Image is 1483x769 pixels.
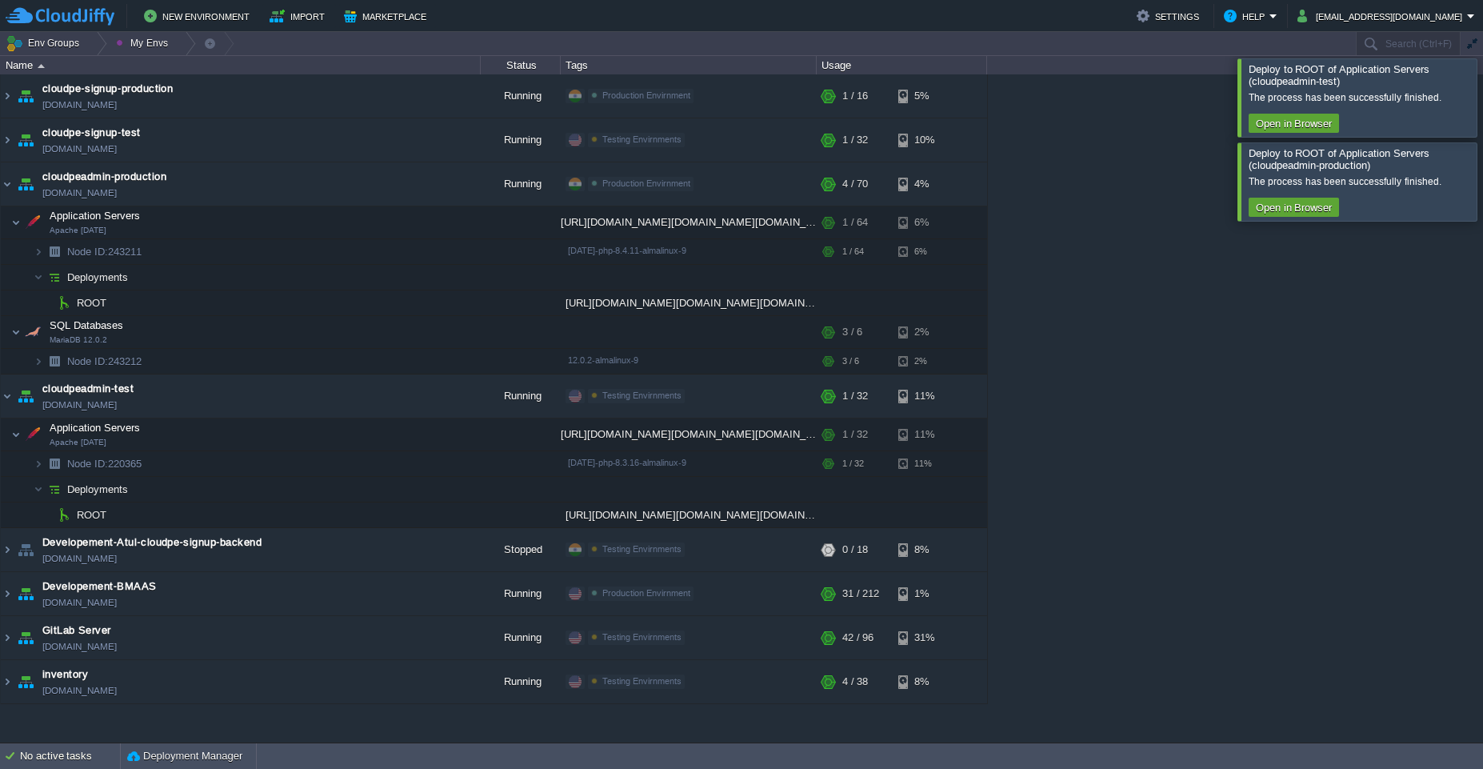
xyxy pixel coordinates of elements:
img: AMDAwAAAACH5BAEAAAAALAAAAAABAAEAAAICRAEAOw== [14,74,37,118]
a: GitLab Server [42,623,111,639]
a: [DOMAIN_NAME] [42,397,117,413]
div: 3 / 6 [842,349,859,374]
span: SQL Databases [48,318,126,332]
div: 4 / 38 [842,660,868,703]
a: ROOT [75,508,109,522]
span: cloudpe-signup-test [42,125,141,141]
img: AMDAwAAAACH5BAEAAAAALAAAAAABAAEAAAICRAEAOw== [1,572,14,615]
img: AMDAwAAAACH5BAEAAAAALAAAAAABAAEAAAICRAEAOw== [11,206,21,238]
img: AMDAwAAAACH5BAEAAAAALAAAAAABAAEAAAICRAEAOw== [1,616,14,659]
a: Developement-BMAAS [42,579,157,595]
a: [DOMAIN_NAME] [42,639,117,655]
span: 220365 [66,457,144,471]
div: [URL][DOMAIN_NAME][DOMAIN_NAME][DOMAIN_NAME] [561,419,817,451]
span: Apache [DATE] [50,438,106,447]
img: AMDAwAAAACH5BAEAAAAALAAAAAABAAEAAAICRAEAOw== [34,239,43,264]
div: 0 / 18 [842,528,868,571]
div: Running [481,572,561,615]
a: Node ID:243211 [66,245,144,258]
div: 4 / 70 [842,162,868,206]
img: AMDAwAAAACH5BAEAAAAALAAAAAABAAEAAAICRAEAOw== [43,477,66,502]
div: 4% [898,162,950,206]
img: CloudJiffy [6,6,114,26]
span: 243212 [66,354,144,368]
img: AMDAwAAAACH5BAEAAAAALAAAAAABAAEAAAICRAEAOw== [1,74,14,118]
span: 12.0.2-almalinux-9 [568,355,638,365]
img: AMDAwAAAACH5BAEAAAAALAAAAAABAAEAAAICRAEAOw== [14,616,37,659]
button: Import [270,6,330,26]
div: 6% [898,239,950,264]
img: AMDAwAAAACH5BAEAAAAALAAAAAABAAEAAAICRAEAOw== [1,528,14,571]
a: Deployments [66,270,130,284]
span: cloudpeadmin-test [42,381,134,397]
div: 11% [898,374,950,418]
button: [EMAIL_ADDRESS][DOMAIN_NAME] [1297,6,1467,26]
img: AMDAwAAAACH5BAEAAAAALAAAAAABAAEAAAICRAEAOw== [43,503,53,527]
a: [DOMAIN_NAME] [42,595,117,611]
img: AMDAwAAAACH5BAEAAAAALAAAAAABAAEAAAICRAEAOw== [43,349,66,374]
button: Marketplace [344,6,431,26]
a: [DOMAIN_NAME] [42,551,117,567]
div: 8% [898,660,950,703]
div: 1 / 32 [842,118,868,162]
img: AMDAwAAAACH5BAEAAAAALAAAAAABAAEAAAICRAEAOw== [43,451,66,476]
a: cloudpeadmin-production [42,169,166,185]
div: 1 / 32 [842,451,864,476]
div: Running [481,616,561,659]
img: AMDAwAAAACH5BAEAAAAALAAAAAABAAEAAAICRAEAOw== [14,572,37,615]
span: Deploy to ROOT of Application Servers (cloudpeadmin-test) [1249,63,1429,87]
span: Production Envirnment [602,588,690,598]
img: AMDAwAAAACH5BAEAAAAALAAAAAABAAEAAAICRAEAOw== [14,374,37,418]
img: AMDAwAAAACH5BAEAAAAALAAAAAABAAEAAAICRAEAOw== [11,316,21,348]
span: Testing Envirnments [602,134,682,144]
div: 1% [898,572,950,615]
img: AMDAwAAAACH5BAEAAAAALAAAAAABAAEAAAICRAEAOw== [34,477,43,502]
div: [URL][DOMAIN_NAME][DOMAIN_NAME][DOMAIN_NAME] [561,503,817,527]
div: Running [481,162,561,206]
div: 31% [898,616,950,659]
span: Node ID: [67,458,108,470]
a: inventory [42,667,88,683]
a: Node ID:243212 [66,354,144,368]
a: Developement-Atul-cloudpe-signup-backend [42,535,262,551]
span: ROOT [75,296,109,310]
button: Help [1224,6,1269,26]
div: 2% [898,349,950,374]
div: [URL][DOMAIN_NAME][DOMAIN_NAME][DOMAIN_NAME] [561,206,817,238]
div: [URL][DOMAIN_NAME][DOMAIN_NAME][DOMAIN_NAME] [561,290,817,315]
span: cloudpe-signup-production [42,81,173,97]
span: Testing Envirnments [602,676,682,686]
div: 1 / 32 [842,419,868,451]
img: AMDAwAAAACH5BAEAAAAALAAAAAABAAEAAAICRAEAOw== [1,374,14,418]
a: Node ID:220365 [66,457,144,471]
img: AMDAwAAAACH5BAEAAAAALAAAAAABAAEAAAICRAEAOw== [14,528,37,571]
div: 2% [898,316,950,348]
span: Node ID: [67,355,108,367]
div: 3 / 6 [842,316,862,348]
span: Application Servers [48,209,142,222]
a: Deployments [66,483,130,496]
img: AMDAwAAAACH5BAEAAAAALAAAAAABAAEAAAICRAEAOw== [34,349,43,374]
button: Open in Browser [1251,200,1337,214]
div: The process has been successfully finished. [1249,91,1473,104]
button: New Environment [144,6,254,26]
img: AMDAwAAAACH5BAEAAAAALAAAAAABAAEAAAICRAEAOw== [22,419,44,451]
img: AMDAwAAAACH5BAEAAAAALAAAAAABAAEAAAICRAEAOw== [14,118,37,162]
img: AMDAwAAAACH5BAEAAAAALAAAAAABAAEAAAICRAEAOw== [1,660,14,703]
a: [DOMAIN_NAME] [42,683,117,699]
img: AMDAwAAAACH5BAEAAAAALAAAAAABAAEAAAICRAEAOw== [38,64,45,68]
span: [DATE]-php-8.4.11-almalinux-9 [568,246,686,255]
span: Deploy to ROOT of Application Servers (cloudpeadmin-production) [1249,147,1429,171]
span: Production Envirnment [602,90,690,100]
a: [DOMAIN_NAME] [42,185,117,201]
img: AMDAwAAAACH5BAEAAAAALAAAAAABAAEAAAICRAEAOw== [1,118,14,162]
div: Tags [562,56,816,74]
